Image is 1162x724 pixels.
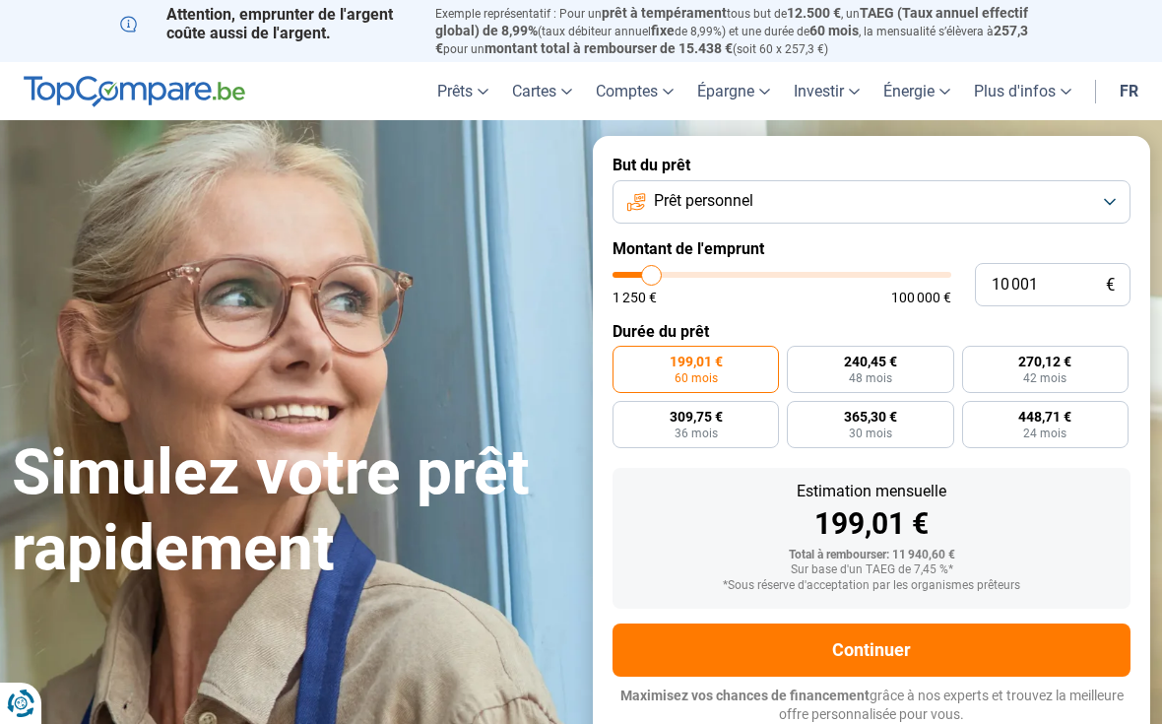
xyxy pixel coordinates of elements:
[620,688,870,703] span: Maximisez vos chances de financement
[628,549,1115,562] div: Total à rembourser: 11 940,60 €
[24,76,245,107] img: TopCompare
[435,5,1028,38] span: TAEG (Taux annuel effectif global) de 8,99%
[584,62,685,120] a: Comptes
[1018,410,1071,424] span: 448,71 €
[628,509,1115,539] div: 199,01 €
[500,62,584,120] a: Cartes
[849,428,892,439] span: 30 mois
[435,23,1028,56] span: 257,3 €
[425,62,500,120] a: Prêts
[782,62,871,120] a: Investir
[628,484,1115,499] div: Estimation mensuelle
[1018,355,1071,368] span: 270,12 €
[602,5,727,21] span: prêt à tempérament
[849,372,892,384] span: 48 mois
[435,5,1042,57] p: Exemple représentatif : Pour un tous but de , un (taux débiteur annuel de 8,99%) et une durée de ...
[651,23,675,38] span: fixe
[12,435,569,587] h1: Simulez votre prêt rapidement
[809,23,859,38] span: 60 mois
[891,291,951,304] span: 100 000 €
[670,410,723,424] span: 309,75 €
[120,5,412,42] p: Attention, emprunter de l'argent coûte aussi de l'argent.
[1023,428,1066,439] span: 24 mois
[1023,372,1066,384] span: 42 mois
[654,190,753,212] span: Prêt personnel
[613,156,1130,174] label: But du prêt
[787,5,841,21] span: 12.500 €
[675,372,718,384] span: 60 mois
[871,62,962,120] a: Énergie
[1106,277,1115,294] span: €
[613,180,1130,224] button: Prêt personnel
[670,355,723,368] span: 199,01 €
[844,410,897,424] span: 365,30 €
[844,355,897,368] span: 240,45 €
[628,579,1115,593] div: *Sous réserve d'acceptation par les organismes prêteurs
[613,291,657,304] span: 1 250 €
[484,40,733,56] span: montant total à rembourser de 15.438 €
[613,322,1130,341] label: Durée du prêt
[628,563,1115,577] div: Sur base d'un TAEG de 7,45 %*
[613,624,1130,677] button: Continuer
[613,239,1130,258] label: Montant de l'emprunt
[675,428,718,439] span: 36 mois
[685,62,782,120] a: Épargne
[1108,62,1150,120] a: fr
[962,62,1083,120] a: Plus d'infos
